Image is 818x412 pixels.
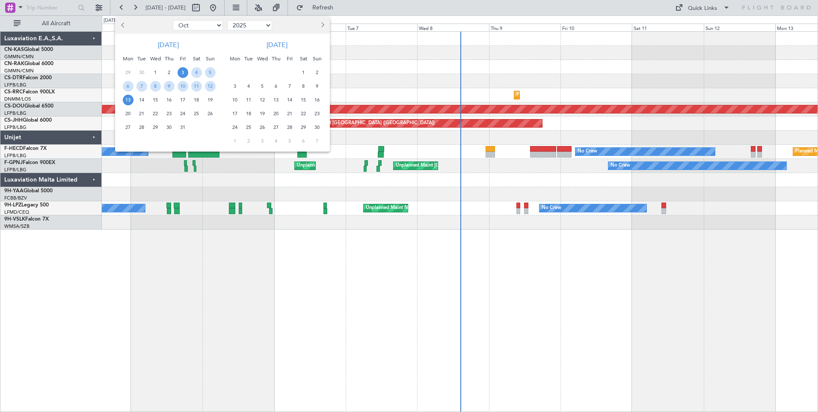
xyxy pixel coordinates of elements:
[312,67,323,78] span: 2
[150,67,161,78] span: 1
[121,107,135,120] div: 20-10-2025
[283,107,296,120] div: 21-11-2025
[312,95,323,105] span: 16
[296,52,310,66] div: Sat
[269,107,283,120] div: 20-11-2025
[257,136,268,146] span: 3
[148,93,162,107] div: 15-10-2025
[178,122,188,133] span: 31
[310,107,324,120] div: 23-11-2025
[296,93,310,107] div: 15-11-2025
[310,93,324,107] div: 16-11-2025
[255,93,269,107] div: 12-11-2025
[135,120,148,134] div: 28-10-2025
[203,107,217,120] div: 26-10-2025
[285,108,295,119] span: 21
[242,107,255,120] div: 18-11-2025
[271,108,282,119] span: 20
[164,67,175,78] span: 2
[283,120,296,134] div: 28-11-2025
[178,81,188,92] span: 10
[176,66,190,79] div: 3-10-2025
[136,95,147,105] span: 14
[136,81,147,92] span: 7
[162,66,176,79] div: 2-10-2025
[298,67,309,78] span: 1
[298,81,309,92] span: 8
[296,134,310,148] div: 6-12-2025
[228,93,242,107] div: 10-11-2025
[162,120,176,134] div: 30-10-2025
[269,93,283,107] div: 13-11-2025
[255,52,269,66] div: Wed
[257,81,268,92] span: 5
[298,122,309,133] span: 29
[190,79,203,93] div: 11-10-2025
[148,79,162,93] div: 8-10-2025
[136,122,147,133] span: 28
[203,79,217,93] div: 12-10-2025
[135,66,148,79] div: 30-9-2025
[173,20,223,30] select: Select month
[148,120,162,134] div: 29-10-2025
[164,108,175,119] span: 23
[121,120,135,134] div: 27-10-2025
[310,134,324,148] div: 7-12-2025
[176,107,190,120] div: 24-10-2025
[176,52,190,66] div: Fri
[255,79,269,93] div: 5-11-2025
[269,120,283,134] div: 27-11-2025
[242,120,255,134] div: 25-11-2025
[271,95,282,105] span: 13
[191,108,202,119] span: 25
[298,95,309,105] span: 15
[135,93,148,107] div: 14-10-2025
[123,67,133,78] span: 29
[296,120,310,134] div: 29-11-2025
[310,120,324,134] div: 30-11-2025
[191,67,202,78] span: 4
[162,93,176,107] div: 16-10-2025
[228,107,242,120] div: 17-11-2025
[243,122,254,133] span: 25
[242,93,255,107] div: 11-11-2025
[243,81,254,92] span: 4
[283,93,296,107] div: 14-11-2025
[296,79,310,93] div: 8-11-2025
[121,52,135,66] div: Mon
[296,66,310,79] div: 1-11-2025
[135,79,148,93] div: 7-10-2025
[285,95,295,105] span: 14
[176,93,190,107] div: 17-10-2025
[257,122,268,133] span: 26
[283,79,296,93] div: 7-11-2025
[257,108,268,119] span: 19
[176,120,190,134] div: 31-10-2025
[312,81,323,92] span: 9
[242,134,255,148] div: 2-12-2025
[271,136,282,146] span: 4
[178,95,188,105] span: 17
[123,95,133,105] span: 13
[271,81,282,92] span: 6
[190,93,203,107] div: 18-10-2025
[123,81,133,92] span: 6
[283,52,296,66] div: Fri
[228,134,242,148] div: 1-12-2025
[136,108,147,119] span: 21
[228,120,242,134] div: 24-11-2025
[191,95,202,105] span: 18
[162,79,176,93] div: 9-10-2025
[230,81,240,92] span: 3
[228,79,242,93] div: 3-11-2025
[230,122,240,133] span: 24
[269,134,283,148] div: 4-12-2025
[136,67,147,78] span: 30
[123,108,133,119] span: 20
[255,107,269,120] div: 19-11-2025
[317,18,327,32] button: Next month
[312,136,323,146] span: 7
[283,134,296,148] div: 5-12-2025
[243,136,254,146] span: 2
[230,136,240,146] span: 1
